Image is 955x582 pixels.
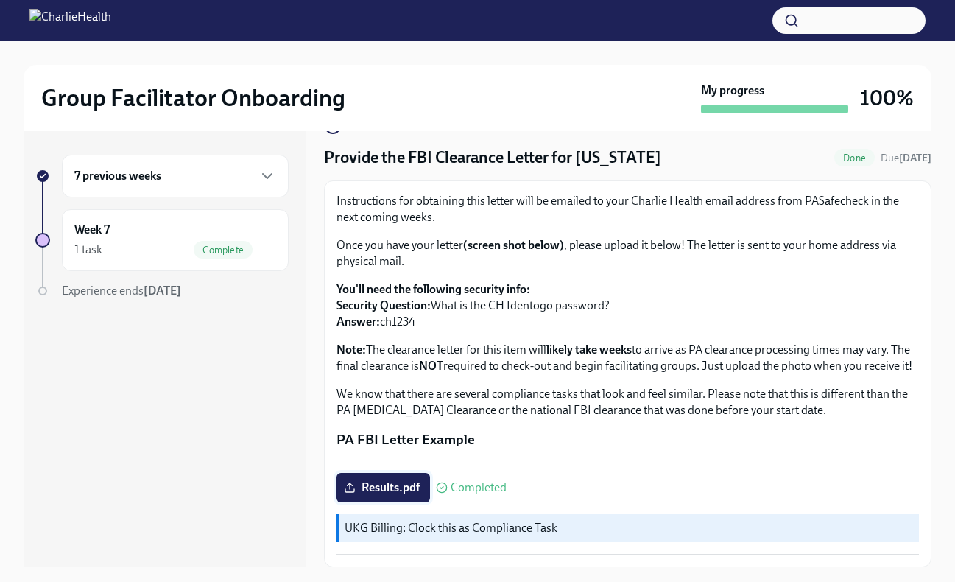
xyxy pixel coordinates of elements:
p: The clearance letter for this item will to arrive as PA clearance processing times may vary. The ... [336,342,919,374]
h3: 100% [860,85,914,111]
p: What is the CH Identogo password? ch1234 [336,281,919,330]
span: Complete [194,245,253,256]
strong: Note: [336,343,366,357]
label: Results.pdf [336,473,430,502]
h4: Provide the FBI Clearance Letter for [US_STATE] [324,147,661,169]
strong: [DATE] [144,284,181,298]
span: Results.pdf [347,480,420,495]
strong: Answer: [336,315,380,329]
p: Once you have your letter , please upload it below! The letter is sent to your home address via p... [336,237,919,270]
strong: [DATE] [899,152,931,164]
img: CharlieHealth [29,9,111,32]
span: Due [881,152,931,164]
strong: Security Question: [336,298,431,312]
div: 7 previous weeks [62,155,289,197]
strong: likely take weeks [546,343,632,357]
strong: (screen shot below) [463,238,564,252]
span: Experience ends [62,284,181,298]
p: UKG Billing: Clock this as Compliance Task [345,520,913,536]
strong: You'll need the following security info: [336,282,530,296]
strong: NOT [419,359,443,373]
span: Done [834,152,875,164]
span: August 12th, 2025 09:00 [881,151,931,165]
a: Week 71 taskComplete [35,209,289,271]
strong: My progress [701,83,764,99]
p: PA FBI Letter Example [336,430,919,449]
h6: Week 7 [74,222,110,238]
p: We know that there are several compliance tasks that look and feel similar. Please note that this... [336,386,919,418]
span: Completed [451,482,507,494]
h2: Group Facilitator Onboarding [41,83,345,113]
p: Instructions for obtaining this letter will be emailed to your Charlie Health email address from ... [336,193,919,225]
div: 1 task [74,242,102,258]
h6: 7 previous weeks [74,168,161,184]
